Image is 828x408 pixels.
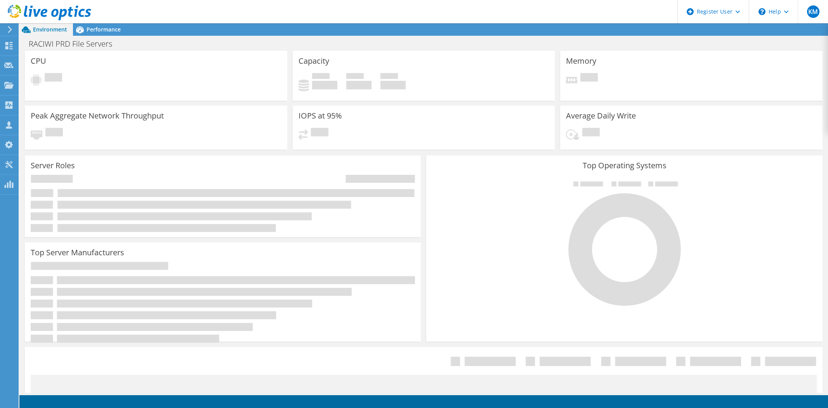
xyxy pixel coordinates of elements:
[759,8,766,15] svg: \n
[312,81,337,89] h4: 0 GiB
[346,81,371,89] h4: 0 GiB
[299,112,342,120] h3: IOPS at 95%
[380,81,406,89] h4: 0 GiB
[45,73,62,84] span: Pending
[580,73,598,84] span: Pending
[346,73,364,81] span: Free
[566,112,636,120] h3: Average Daily Write
[33,26,67,33] span: Environment
[432,161,816,170] h3: Top Operating Systems
[31,248,124,257] h3: Top Server Manufacturers
[312,73,330,81] span: Used
[311,128,328,138] span: Pending
[31,57,46,65] h3: CPU
[380,73,398,81] span: Total
[87,26,121,33] span: Performance
[299,57,329,65] h3: Capacity
[25,40,124,48] h1: RACIWI PRD File Servers
[807,5,819,18] span: KM
[566,57,596,65] h3: Memory
[31,161,75,170] h3: Server Roles
[45,128,63,138] span: Pending
[582,128,600,138] span: Pending
[31,112,164,120] h3: Peak Aggregate Network Throughput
